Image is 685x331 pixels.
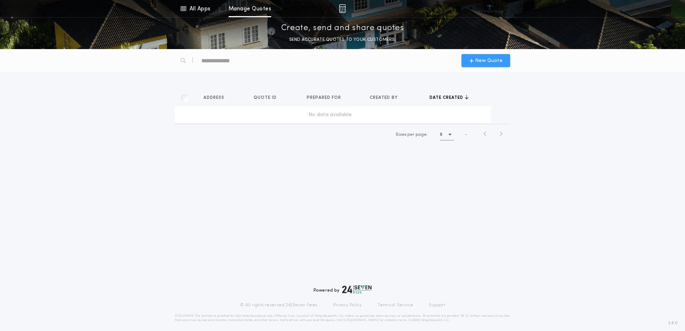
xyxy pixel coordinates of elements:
[430,95,465,101] span: Date created
[342,285,372,294] img: logo
[281,23,404,34] p: Create, send and share quotes
[254,95,278,101] span: Quote ID
[465,131,467,138] span: -
[313,285,372,294] div: Powered by
[377,302,413,308] a: Terms of Service
[240,302,317,308] p: © All rights reserved. 24|Seven Fees
[175,314,510,322] p: DISCLAIMER: This estimate is provided for informational purposes only. 24|Seven Fees, a product o...
[203,94,230,101] button: Address
[396,133,428,137] span: Rows per page:
[430,94,469,101] button: Date created
[333,302,362,308] a: Privacy Policy
[178,111,483,119] div: No data available
[475,57,503,64] span: New Quote
[461,54,510,67] button: New Quote
[339,4,346,13] img: img
[429,302,445,308] a: Support
[289,36,396,43] p: SEND ACCURATE QUOTES TO YOUR CUSTOMERS.
[668,320,678,326] span: 3.8.0
[440,131,442,138] h1: 5
[370,94,403,101] button: Created by
[203,95,226,101] span: Address
[440,129,454,140] button: 5
[370,95,399,101] span: Created by
[254,94,282,101] button: Quote ID
[343,319,379,322] a: [URL][DOMAIN_NAME]
[307,95,342,101] span: Prepared for
[476,5,503,12] img: vs-icon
